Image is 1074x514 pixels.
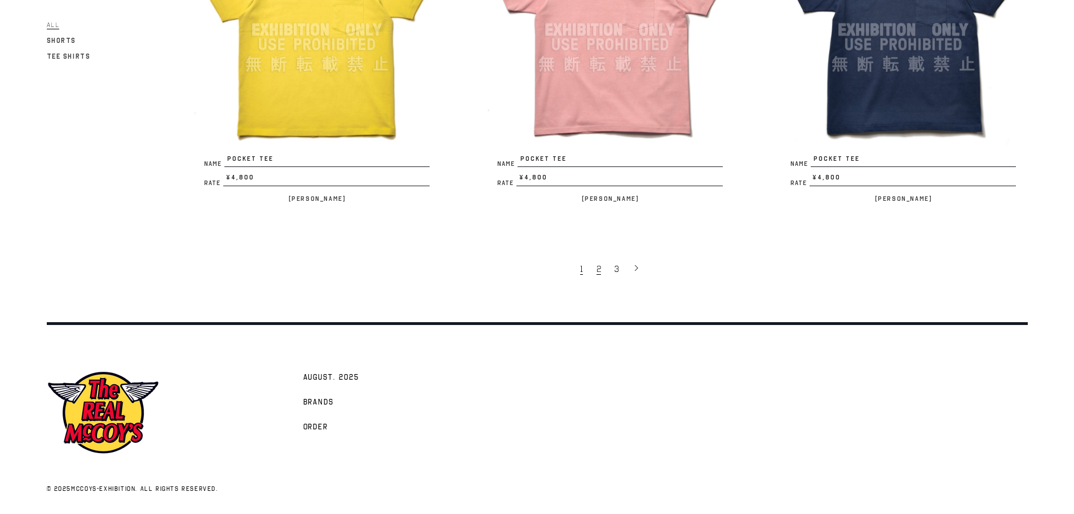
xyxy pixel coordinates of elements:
span: Name [204,161,224,167]
span: AUGUST. 2025 [303,372,359,384]
a: Order [298,414,334,439]
span: POCKET TEE [518,154,723,168]
p: [PERSON_NAME] [193,192,441,205]
a: 3 [609,257,627,280]
a: Brands [298,389,340,414]
span: Rate [204,180,223,186]
span: POCKET TEE [224,154,430,168]
span: All [47,21,60,29]
span: ¥4,800 [223,173,430,186]
span: Rate [790,180,810,186]
a: 2 [591,257,609,280]
span: Name [790,161,811,167]
a: Shorts [47,34,77,47]
span: 2 [596,263,601,275]
p: [PERSON_NAME] [779,192,1027,205]
a: All [47,18,60,32]
a: AUGUST. 2025 [298,364,365,389]
p: © 2025 . All rights reserved. [47,484,515,494]
span: Name [497,161,518,167]
img: mccoys-exhibition [47,370,160,455]
span: Brands [303,397,334,408]
span: 1 [580,263,583,275]
span: Tee Shirts [47,52,91,60]
span: Order [303,422,329,433]
span: Shorts [47,37,77,45]
span: POCKET TEE [811,154,1016,168]
a: Tee Shirts [47,50,91,63]
a: mccoys-exhibition [71,485,135,493]
span: Rate [497,180,516,186]
p: [PERSON_NAME] [486,192,734,205]
span: 3 [615,263,619,275]
span: ¥4,800 [810,173,1016,186]
span: ¥4,800 [516,173,723,186]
